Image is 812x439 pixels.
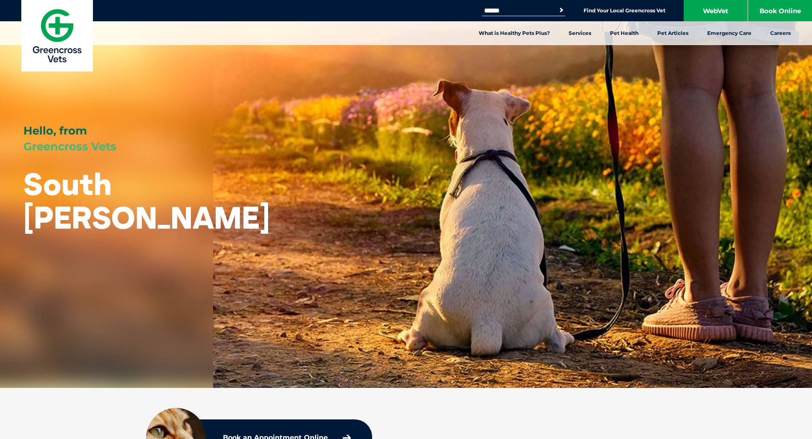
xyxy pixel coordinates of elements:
a: Services [559,21,601,45]
span: Greencross Vets [23,140,116,153]
span: Hello, from [23,124,87,138]
a: Pet Articles [648,21,698,45]
a: Find Your Local Greencross Vet [584,7,665,14]
button: Search [557,6,566,14]
a: Emergency Care [698,21,761,45]
a: Pet Health [601,21,648,45]
a: What is Healthy Pets Plus? [469,21,559,45]
h1: South [PERSON_NAME] [23,167,270,234]
a: Careers [761,21,800,45]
